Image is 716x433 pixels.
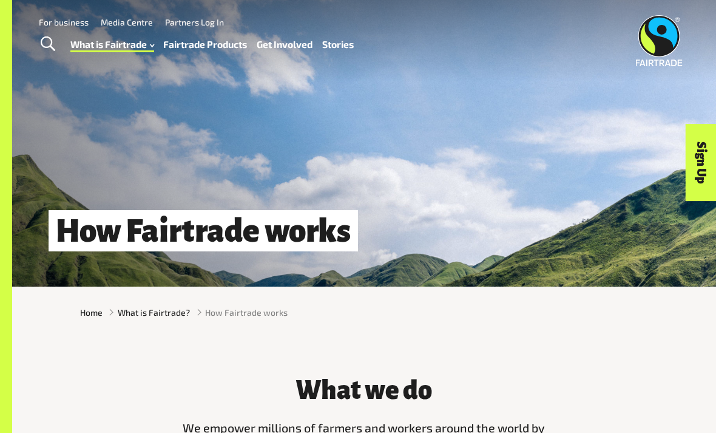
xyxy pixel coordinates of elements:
a: Media Centre [101,17,153,27]
h1: How Fairtrade works [49,210,358,251]
a: Fairtrade Products [163,36,247,53]
h3: What we do [177,377,551,404]
a: What is Fairtrade? [118,306,190,319]
a: Get Involved [257,36,312,53]
a: Stories [322,36,354,53]
a: What is Fairtrade [70,36,154,53]
a: For business [39,17,89,27]
a: Home [80,306,103,319]
img: Fairtrade Australia New Zealand logo [635,15,682,66]
a: Toggle Search [33,29,62,60]
span: How Fairtrade works [205,306,288,319]
a: Partners Log In [165,17,224,27]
